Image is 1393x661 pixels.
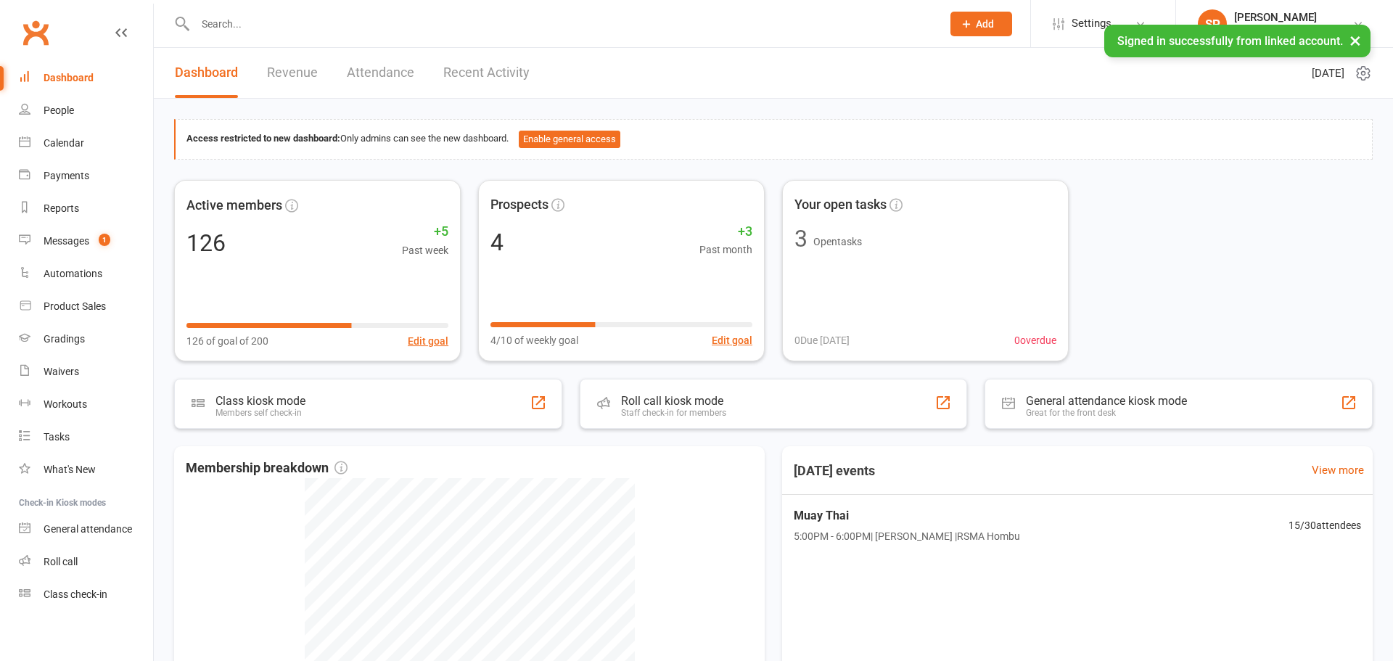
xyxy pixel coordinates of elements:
[1234,24,1336,37] div: Rising Sun Martial Arts
[19,258,153,290] a: Automations
[44,300,106,312] div: Product Sales
[19,323,153,356] a: Gradings
[19,513,153,546] a: General attendance kiosk mode
[1117,34,1343,48] span: Signed in successfully from linked account.
[44,588,107,600] div: Class check-in
[408,332,448,348] button: Edit goal
[402,242,448,258] span: Past week
[1026,408,1187,418] div: Great for the front desk
[19,578,153,611] a: Class kiosk mode
[44,137,84,149] div: Calendar
[699,221,752,242] span: +3
[490,194,548,215] span: Prospects
[44,104,74,116] div: People
[19,127,153,160] a: Calendar
[186,332,268,348] span: 126 of goal of 200
[19,62,153,94] a: Dashboard
[19,421,153,453] a: Tasks
[19,453,153,486] a: What's New
[1026,394,1187,408] div: General attendance kiosk mode
[1289,517,1361,533] span: 15 / 30 attendees
[621,408,726,418] div: Staff check-in for members
[44,431,70,443] div: Tasks
[175,48,238,98] a: Dashboard
[44,333,85,345] div: Gradings
[1342,25,1368,56] button: ×
[794,506,1020,525] span: Muay Thai
[782,458,887,484] h3: [DATE] events
[490,231,504,254] div: 4
[519,131,620,148] button: Enable general access
[19,356,153,388] a: Waivers
[490,332,578,348] span: 4/10 of weekly goal
[19,290,153,323] a: Product Sales
[1014,332,1056,348] span: 0 overdue
[794,332,850,348] span: 0 Due [DATE]
[1234,11,1336,24] div: [PERSON_NAME]
[1198,9,1227,38] div: SP
[976,18,994,30] span: Add
[215,408,305,418] div: Members self check-in
[794,227,808,250] div: 3
[44,202,79,214] div: Reports
[44,268,102,279] div: Automations
[17,15,54,51] a: Clubworx
[44,366,79,377] div: Waivers
[813,236,862,247] span: Open tasks
[1312,461,1364,479] a: View more
[186,458,348,479] span: Membership breakdown
[186,231,226,254] div: 126
[44,72,94,83] div: Dashboard
[19,225,153,258] a: Messages 1
[19,94,153,127] a: People
[44,170,89,181] div: Payments
[44,398,87,410] div: Workouts
[699,242,752,258] span: Past month
[621,394,726,408] div: Roll call kiosk mode
[99,234,110,246] span: 1
[186,131,1361,148] div: Only admins can see the new dashboard.
[19,546,153,578] a: Roll call
[186,194,282,215] span: Active members
[19,192,153,225] a: Reports
[19,160,153,192] a: Payments
[44,523,132,535] div: General attendance
[191,14,932,34] input: Search...
[712,332,752,348] button: Edit goal
[44,556,78,567] div: Roll call
[215,394,305,408] div: Class kiosk mode
[44,464,96,475] div: What's New
[267,48,318,98] a: Revenue
[1072,7,1111,40] span: Settings
[950,12,1012,36] button: Add
[402,221,448,242] span: +5
[1312,65,1344,82] span: [DATE]
[186,133,340,144] strong: Access restricted to new dashboard:
[19,388,153,421] a: Workouts
[347,48,414,98] a: Attendance
[794,528,1020,544] span: 5:00PM - 6:00PM | [PERSON_NAME] | RSMA Hombu
[44,235,89,247] div: Messages
[443,48,530,98] a: Recent Activity
[794,194,887,215] span: Your open tasks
